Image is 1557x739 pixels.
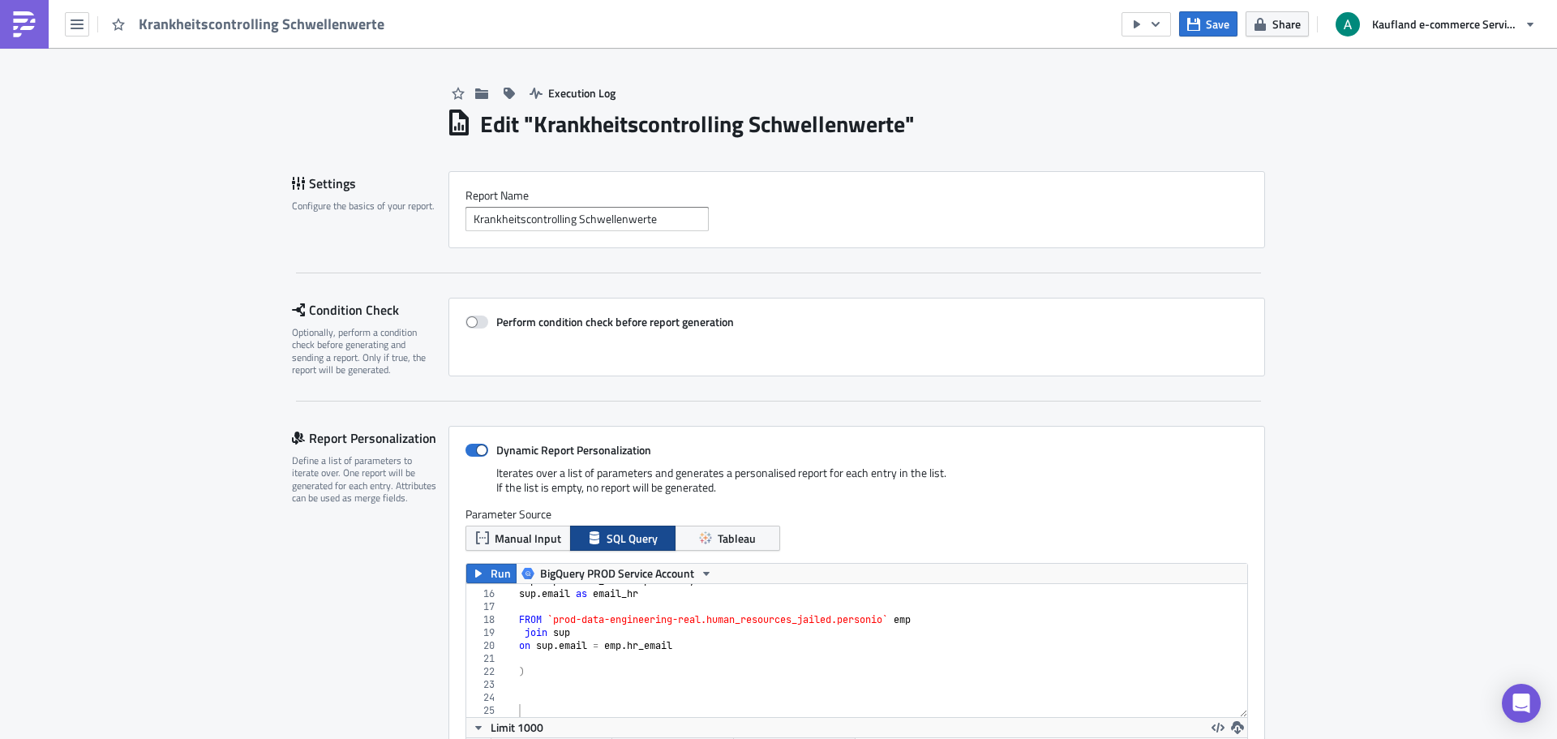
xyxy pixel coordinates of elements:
span: Limit 1000 [491,719,543,736]
div: Settings [292,171,448,195]
span: Manual Input [495,530,561,547]
strong: Dynamic Report Personalization [496,441,651,458]
div: 21 [466,652,505,665]
h1: Edit " Krankheitscontrolling Schwellenwerte " [480,110,915,139]
div: 19 [466,626,505,639]
span: Share [1272,15,1301,32]
span: Krankheitscontrolling Schwellenwerte [139,15,386,33]
div: 24 [466,691,505,704]
button: Execution Log [521,80,624,105]
button: Manual Input [465,526,571,551]
div: Define a list of parameters to iterate over. One report will be generated for each entry. Attribu... [292,454,438,505]
div: 22 [466,665,505,678]
img: Avatar [1334,11,1362,38]
div: 18 [466,613,505,626]
div: Configure the basics of your report. [292,200,438,212]
div: Condition Check [292,298,448,322]
span: Kaufland e-commerce Services GmbH & Co. KG [1372,15,1518,32]
div: 25 [466,704,505,717]
button: BigQuery PROD Service Account [516,564,718,583]
button: SQL Query [570,526,676,551]
div: Open Intercom Messenger [1502,684,1541,723]
strong: Perform condition check before report generation [496,313,734,330]
span: SQL Query [607,530,658,547]
div: Optionally, perform a condition check before generating and sending a report. Only if true, the r... [292,326,438,376]
div: Iterates over a list of parameters and generates a personalised report for each entry in the list... [465,466,1248,507]
span: Save [1206,15,1229,32]
span: Tableau [718,530,756,547]
button: Kaufland e-commerce Services GmbH & Co. KG [1326,6,1545,42]
button: Tableau [675,526,780,551]
div: 20 [466,639,505,652]
div: 17 [466,600,505,613]
img: PushMetrics [11,11,37,37]
span: Execution Log [548,84,616,101]
label: Parameter Source [465,507,1248,522]
button: Save [1179,11,1237,37]
div: 16 [466,587,505,600]
div: Report Personalization [292,426,448,450]
span: Run [491,564,511,583]
span: BigQuery PROD Service Account [540,564,694,583]
button: Run [466,564,517,583]
div: 23 [466,678,505,691]
label: Report Nam﻿e [465,188,1248,203]
button: Limit 1000 [466,718,549,737]
button: Share [1246,11,1309,37]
